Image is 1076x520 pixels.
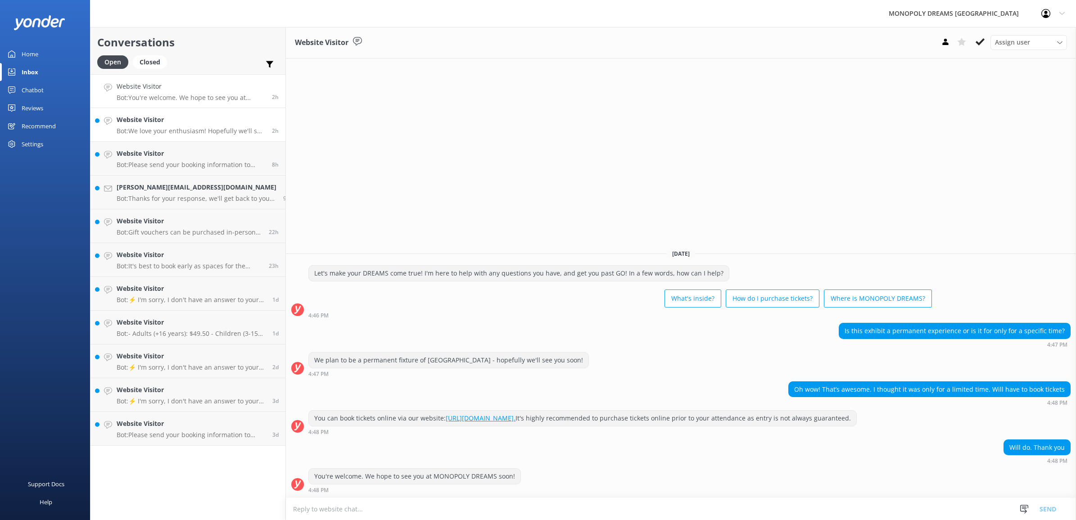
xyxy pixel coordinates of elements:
[269,228,279,236] span: Aug 28 2025 09:07pm (UTC +10:00) Australia/Sydney
[117,317,266,327] h4: Website Visitor
[117,250,262,260] h4: Website Visitor
[272,93,279,101] span: Aug 29 2025 04:48pm (UTC +10:00) Australia/Sydney
[1004,440,1070,455] div: Will do. Thank you
[272,296,279,303] span: Aug 28 2025 03:26pm (UTC +10:00) Australia/Sydney
[117,431,266,439] p: Bot: Please send your booking information to [EMAIL_ADDRESS][DOMAIN_NAME], and one of our friendl...
[22,81,44,99] div: Chatbot
[22,63,38,81] div: Inbox
[117,81,265,91] h4: Website Visitor
[22,117,56,135] div: Recommend
[824,289,932,307] button: Where is MONOPOLY DREAMS?
[1047,342,1067,348] strong: 4:47 PM
[133,55,167,69] div: Closed
[90,412,285,446] a: Website VisitorBot:Please send your booking information to [EMAIL_ADDRESS][DOMAIN_NAME], and one ...
[117,262,262,270] p: Bot: It's best to book early as spaces for the Monopoly City Heroes experience are limited. You c...
[272,431,279,439] span: Aug 25 2025 08:36pm (UTC +10:00) Australia/Sydney
[308,429,857,435] div: Aug 29 2025 04:48pm (UTC +10:00) Australia/Sydney
[117,94,265,102] p: Bot: You're welcome. We hope to see you at MONOPOLY DREAMS soon!
[269,262,279,270] span: Aug 28 2025 07:28pm (UTC +10:00) Australia/Sydney
[1004,457,1071,464] div: Aug 29 2025 04:48pm (UTC +10:00) Australia/Sydney
[90,176,285,209] a: [PERSON_NAME][EMAIL_ADDRESS][DOMAIN_NAME]Bot:Thanks for your response, we'll get back to you as s...
[309,353,588,368] div: We plan to be a permanent fixture of [GEOGRAPHIC_DATA] - hopefully we'll see you soon!
[90,311,285,344] a: Website VisitorBot:- Adults (+16 years): $49.50 - Children (3-15 years): $38.50 - Children (0-2):...
[309,469,520,484] div: You're welcome. We hope to see you at MONOPOLY DREAMS soon!
[133,57,172,67] a: Closed
[667,250,695,258] span: [DATE]
[665,289,721,307] button: What's inside?
[117,115,265,125] h4: Website Visitor
[117,296,266,304] p: Bot: ⚡ I'm sorry, I don't have an answer to your question. Could you please try rephrasing your q...
[272,363,279,371] span: Aug 27 2025 12:29pm (UTC +10:00) Australia/Sydney
[839,323,1070,339] div: Is this exhibit a permanent experience or is it for only for a specific time?
[90,277,285,311] a: Website VisitorBot:⚡ I'm sorry, I don't have an answer to your question. Could you please try rep...
[308,430,329,435] strong: 4:48 PM
[90,344,285,378] a: Website VisitorBot:⚡ I'm sorry, I don't have an answer to your question. Could you please try rep...
[97,34,279,51] h2: Conversations
[40,493,52,511] div: Help
[726,289,819,307] button: How do I purchase tickets?
[117,149,265,158] h4: Website Visitor
[90,108,285,142] a: Website VisitorBot:We love your enthusiasm! Hopefully we'll see your energy at MONOPOLY DREAMS [G...
[22,99,43,117] div: Reviews
[788,399,1071,406] div: Aug 29 2025 04:48pm (UTC +10:00) Australia/Sydney
[1047,458,1067,464] strong: 4:48 PM
[308,371,329,377] strong: 4:47 PM
[117,182,276,192] h4: [PERSON_NAME][EMAIL_ADDRESS][DOMAIN_NAME]
[308,488,329,493] strong: 4:48 PM
[789,382,1070,397] div: Oh wow! That’s awesome. I thought it was only for a limited time. Will have to book tickets
[22,45,38,63] div: Home
[117,363,266,371] p: Bot: ⚡ I'm sorry, I don't have an answer to your question. Could you please try rephrasing your q...
[309,266,729,281] div: Let's make your DREAMS come true! I'm here to help with any questions you have, and get you past ...
[272,330,279,337] span: Aug 27 2025 11:52pm (UTC +10:00) Australia/Sydney
[90,74,285,108] a: Website VisitorBot:You're welcome. We hope to see you at MONOPOLY DREAMS soon!2h
[272,161,279,168] span: Aug 29 2025 11:12am (UTC +10:00) Australia/Sydney
[117,194,276,203] p: Bot: Thanks for your response, we'll get back to you as soon as we can during opening hours.
[117,127,265,135] p: Bot: We love your enthusiasm! Hopefully we'll see your energy at MONOPOLY DREAMS [GEOGRAPHIC_DATA...
[14,15,65,30] img: yonder-white-logo.png
[295,37,348,49] h3: Website Visitor
[117,397,266,405] p: Bot: ⚡ I'm sorry, I don't have an answer to your question. Could you please try rephrasing your q...
[117,351,266,361] h4: Website Visitor
[308,313,329,318] strong: 4:46 PM
[97,55,128,69] div: Open
[117,161,265,169] p: Bot: Please send your booking information to [EMAIL_ADDRESS][DOMAIN_NAME], and one of our friendl...
[97,57,133,67] a: Open
[308,371,589,377] div: Aug 29 2025 04:47pm (UTC +10:00) Australia/Sydney
[272,397,279,405] span: Aug 26 2025 11:53am (UTC +10:00) Australia/Sydney
[117,385,266,395] h4: Website Visitor
[90,209,285,243] a: Website VisitorBot:Gift vouchers can be purchased in-person at MONOPOLY DREAMS [GEOGRAPHIC_DATA]....
[22,135,43,153] div: Settings
[90,243,285,277] a: Website VisitorBot:It's best to book early as spaces for the Monopoly City Heroes experience are ...
[117,216,262,226] h4: Website Visitor
[90,378,285,412] a: Website VisitorBot:⚡ I'm sorry, I don't have an answer to your question. Could you please try rep...
[272,127,279,135] span: Aug 29 2025 04:34pm (UTC +10:00) Australia/Sydney
[446,414,515,422] a: [URL][DOMAIN_NAME].
[308,312,932,318] div: Aug 29 2025 04:46pm (UTC +10:00) Australia/Sydney
[117,330,266,338] p: Bot: - Adults (+16 years): $49.50 - Children (3-15 years): $38.50 - Children (0-2): $0.00 (still ...
[28,475,64,493] div: Support Docs
[117,228,262,236] p: Bot: Gift vouchers can be purchased in-person at MONOPOLY DREAMS [GEOGRAPHIC_DATA]. They can be r...
[117,419,266,429] h4: Website Visitor
[309,411,856,426] div: You can book tickets online via our website: It's highly recommended to purchase tickets online p...
[839,341,1071,348] div: Aug 29 2025 04:47pm (UTC +10:00) Australia/Sydney
[90,142,285,176] a: Website VisitorBot:Please send your booking information to [EMAIL_ADDRESS][DOMAIN_NAME], and one ...
[117,284,266,294] h4: Website Visitor
[995,37,1030,47] span: Assign user
[1047,400,1067,406] strong: 4:48 PM
[990,35,1067,50] div: Assign User
[283,194,290,202] span: Aug 29 2025 10:22am (UTC +10:00) Australia/Sydney
[308,487,521,493] div: Aug 29 2025 04:48pm (UTC +10:00) Australia/Sydney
